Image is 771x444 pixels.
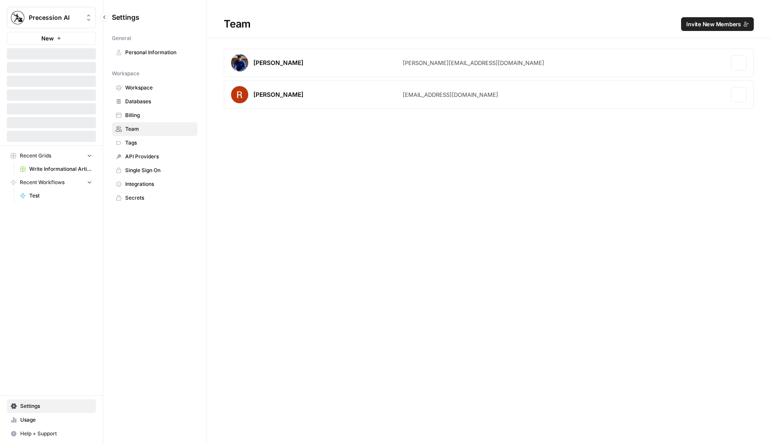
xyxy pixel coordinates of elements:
[125,180,194,188] span: Integrations
[403,59,544,67] div: [PERSON_NAME][EMAIL_ADDRESS][DOMAIN_NAME]
[112,177,197,191] a: Integrations
[7,176,96,189] button: Recent Workflows
[231,54,248,71] img: avatar
[112,46,197,59] a: Personal Information
[112,136,197,150] a: Tags
[231,86,248,103] img: avatar
[29,192,92,200] span: Test
[125,111,194,119] span: Billing
[7,32,96,45] button: New
[207,17,771,31] div: Team
[7,399,96,413] a: Settings
[20,416,92,424] span: Usage
[125,49,194,56] span: Personal Information
[125,98,194,105] span: Databases
[7,7,96,28] button: Workspace: Precession AI
[112,150,197,163] a: API Providers
[112,191,197,205] a: Secrets
[20,179,65,186] span: Recent Workflows
[112,34,131,42] span: General
[253,59,303,67] div: [PERSON_NAME]
[7,149,96,162] button: Recent Grids
[125,84,194,92] span: Workspace
[112,122,197,136] a: Team
[29,13,81,22] span: Precession AI
[16,189,96,203] a: Test
[20,402,92,410] span: Settings
[16,162,96,176] a: Write Informational Article
[112,70,139,77] span: Workspace
[253,90,303,99] div: [PERSON_NAME]
[403,90,498,99] div: [EMAIL_ADDRESS][DOMAIN_NAME]
[125,153,194,160] span: API Providers
[20,430,92,438] span: Help + Support
[125,125,194,133] span: Team
[112,163,197,177] a: Single Sign On
[10,10,25,25] img: Precession AI Logo
[29,165,92,173] span: Write Informational Article
[125,166,194,174] span: Single Sign On
[125,139,194,147] span: Tags
[125,194,194,202] span: Secrets
[112,108,197,122] a: Billing
[20,152,51,160] span: Recent Grids
[7,413,96,427] a: Usage
[686,20,741,28] span: Invite New Members
[112,81,197,95] a: Workspace
[41,34,54,43] span: New
[7,427,96,441] button: Help + Support
[112,12,139,22] span: Settings
[112,95,197,108] a: Databases
[681,17,754,31] button: Invite New Members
